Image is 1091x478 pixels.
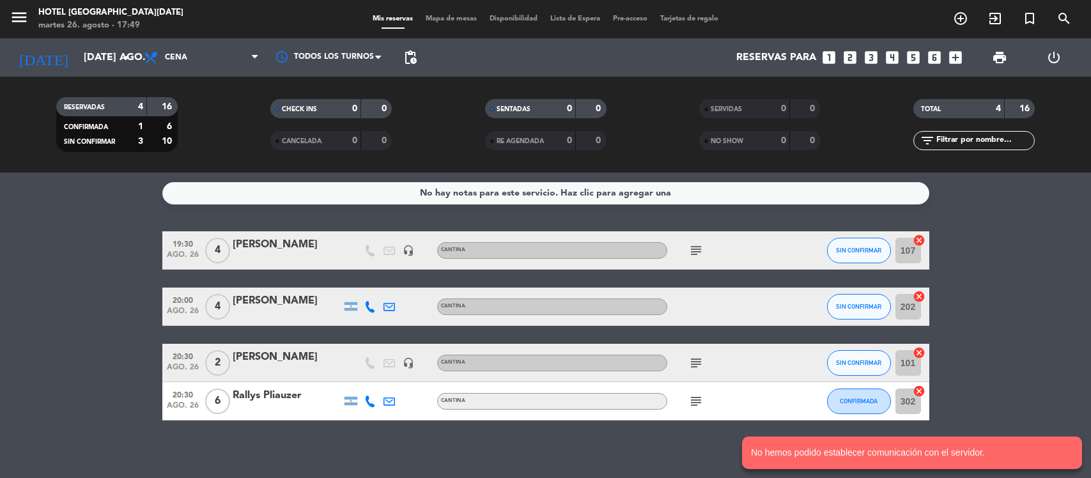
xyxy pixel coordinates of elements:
[711,138,743,144] span: NO SHOW
[167,363,199,378] span: ago. 26
[165,53,187,62] span: Cena
[913,385,925,397] i: cancel
[921,106,941,112] span: TOTAL
[1019,104,1032,113] strong: 16
[167,236,199,251] span: 19:30
[419,15,483,22] span: Mapa de mesas
[711,106,742,112] span: SERVIDAS
[827,294,891,320] button: SIN CONFIRMAR
[688,355,704,371] i: subject
[420,186,671,201] div: No hay notas para este servicio. Haz clic para agregar una
[119,50,134,65] i: arrow_drop_down
[233,236,341,253] div: [PERSON_NAME]
[138,102,143,111] strong: 4
[1027,38,1081,77] div: LOG OUT
[544,15,607,22] span: Lista de Espera
[205,389,230,414] span: 6
[1056,11,1072,26] i: search
[64,124,108,130] span: CONFIRMADA
[162,102,174,111] strong: 16
[441,398,465,403] span: Cantina
[441,247,465,252] span: Cantina
[167,387,199,401] span: 20:30
[366,15,419,22] span: Mis reservas
[905,49,922,66] i: looks_5
[884,49,901,66] i: looks_4
[233,349,341,366] div: [PERSON_NAME]
[654,15,725,22] span: Tarjetas de regalo
[810,104,817,113] strong: 0
[352,104,357,113] strong: 0
[10,8,29,31] button: menu
[840,397,878,405] span: CONFIRMADA
[567,136,572,145] strong: 0
[205,238,230,263] span: 4
[567,104,572,113] strong: 0
[167,348,199,363] span: 20:30
[167,401,199,416] span: ago. 26
[920,133,935,148] i: filter_list
[205,350,230,376] span: 2
[992,50,1007,65] span: print
[781,104,786,113] strong: 0
[810,136,817,145] strong: 0
[1046,50,1062,65] i: power_settings_new
[688,394,704,409] i: subject
[1022,11,1037,26] i: turned_in_not
[836,359,881,366] span: SIN CONFIRMAR
[38,6,183,19] div: Hotel [GEOGRAPHIC_DATA][DATE]
[38,19,183,32] div: martes 26. agosto - 17:49
[947,49,964,66] i: add_box
[821,49,837,66] i: looks_one
[742,436,1082,469] notyf-toast: No hemos podido establecer comunicación con el servidor.
[781,136,786,145] strong: 0
[836,303,881,310] span: SIN CONFIRMAR
[736,52,816,64] span: Reservas para
[162,137,174,146] strong: 10
[167,251,199,265] span: ago. 26
[10,43,77,72] i: [DATE]
[836,247,881,254] span: SIN CONFIRMAR
[827,350,891,376] button: SIN CONFIRMAR
[913,346,925,359] i: cancel
[167,307,199,321] span: ago. 26
[827,389,891,414] button: CONFIRMADA
[827,238,891,263] button: SIN CONFIRMAR
[497,106,530,112] span: SENTADAS
[441,304,465,309] span: Cantina
[926,49,943,66] i: looks_6
[138,122,143,131] strong: 1
[913,290,925,303] i: cancel
[382,136,389,145] strong: 0
[64,104,105,111] span: RESERVADAS
[233,387,341,404] div: Rallys Pliauzer
[688,243,704,258] i: subject
[596,136,603,145] strong: 0
[953,11,968,26] i: add_circle_outline
[233,293,341,309] div: [PERSON_NAME]
[352,136,357,145] strong: 0
[403,357,414,369] i: headset_mic
[403,245,414,256] i: headset_mic
[863,49,879,66] i: looks_3
[64,139,115,145] span: SIN CONFIRMAR
[441,360,465,365] span: Cantina
[987,11,1003,26] i: exit_to_app
[10,8,29,27] i: menu
[913,234,925,247] i: cancel
[497,138,544,144] span: RE AGENDADA
[167,122,174,131] strong: 6
[167,292,199,307] span: 20:00
[935,134,1034,148] input: Filtrar por nombre...
[996,104,1001,113] strong: 4
[403,50,418,65] span: pending_actions
[607,15,654,22] span: Pre-acceso
[842,49,858,66] i: looks_two
[138,137,143,146] strong: 3
[483,15,544,22] span: Disponibilidad
[596,104,603,113] strong: 0
[282,106,317,112] span: CHECK INS
[382,104,389,113] strong: 0
[205,294,230,320] span: 4
[282,138,321,144] span: CANCELADA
